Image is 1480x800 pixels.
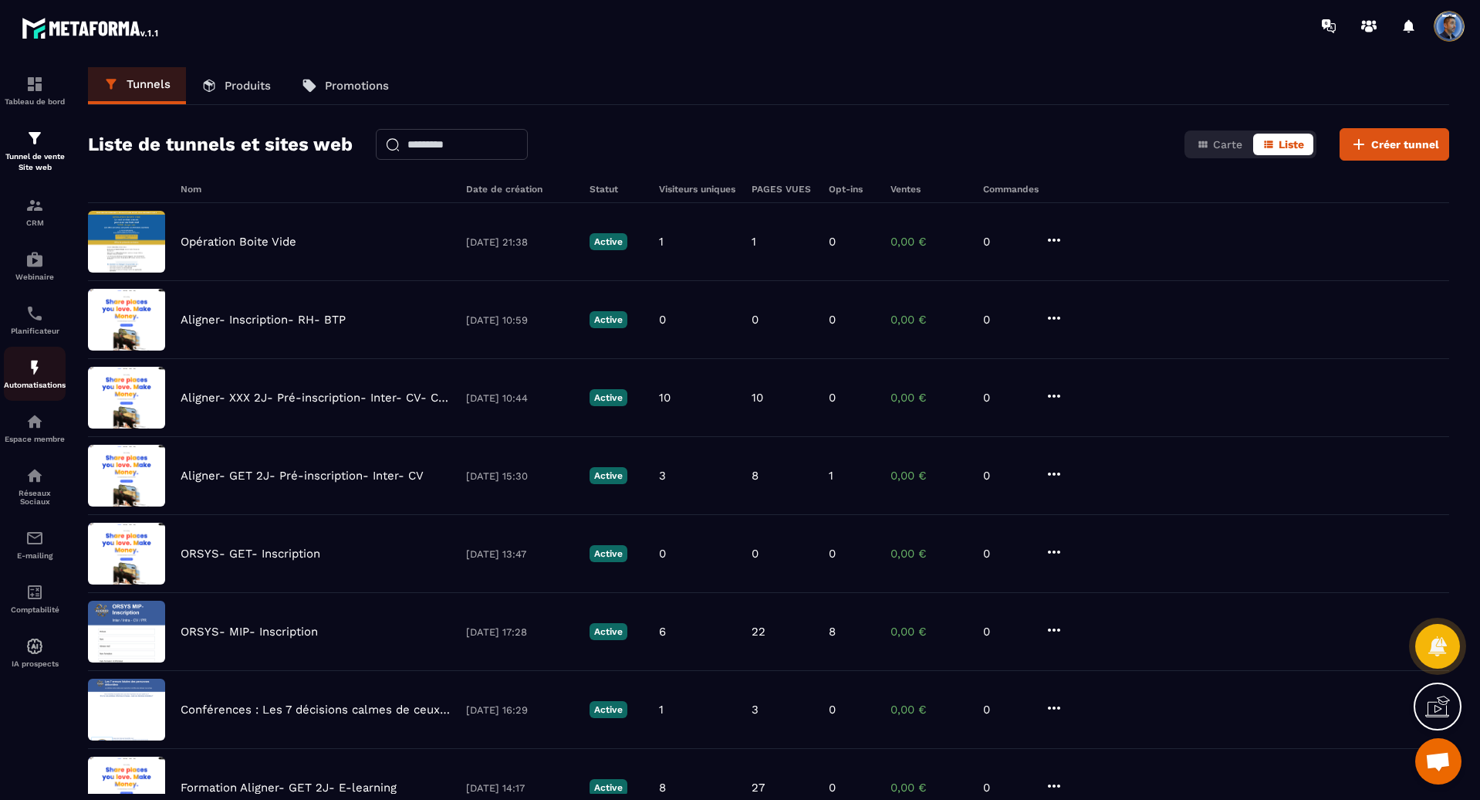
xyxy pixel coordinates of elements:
[752,313,759,327] p: 0
[890,703,968,717] p: 0,00 €
[181,547,320,561] p: ORSYS- GET- Inscription
[25,250,44,269] img: automations
[4,551,66,560] p: E-mailing
[752,547,759,561] p: 0
[590,623,627,640] p: Active
[88,129,353,160] h2: Liste de tunnels et sites web
[88,211,165,273] img: image
[890,469,968,483] p: 0,00 €
[1371,137,1439,152] span: Créer tunnel
[983,184,1039,195] h6: Commandes
[225,79,271,93] p: Produits
[1253,134,1313,155] button: Liste
[127,77,171,91] p: Tunnels
[25,75,44,93] img: formation
[4,219,66,227] p: CRM
[590,233,627,250] p: Active
[181,313,346,327] p: Aligner- Inscription- RH- BTP
[4,455,66,517] a: social-networksocial-networkRéseaux Sociaux
[4,185,66,239] a: formationformationCRM
[4,571,66,625] a: accountantaccountantComptabilité
[890,313,968,327] p: 0,00 €
[659,469,666,483] p: 3
[659,703,664,717] p: 1
[4,151,66,173] p: Tunnel de vente Site web
[88,679,165,741] img: image
[466,548,574,560] p: [DATE] 13:47
[4,401,66,455] a: automationsautomationsEspace membre
[466,626,574,638] p: [DATE] 17:28
[590,545,627,562] p: Active
[4,381,66,389] p: Automatisations
[25,358,44,377] img: automations
[181,625,318,639] p: ORSYS- MIP- Inscription
[25,529,44,547] img: email
[181,391,451,405] p: Aligner- XXX 2J- Pré-inscription- Inter- CV- Copy
[659,313,666,327] p: 0
[25,304,44,323] img: scheduler
[466,392,574,404] p: [DATE] 10:44
[181,703,451,717] p: Conférences : Les 7 décisions calmes de ceux que rien ne déborde
[4,489,66,506] p: Réseaux Sociaux
[1213,138,1242,151] span: Carte
[829,547,836,561] p: 0
[4,517,66,571] a: emailemailE-mailing
[983,547,1029,561] p: 0
[983,781,1029,795] p: 0
[590,184,644,195] h6: Statut
[890,781,968,795] p: 0,00 €
[25,466,44,485] img: social-network
[466,704,574,716] p: [DATE] 16:29
[752,781,765,795] p: 27
[1415,738,1461,785] div: Ouvrir le chat
[466,782,574,794] p: [DATE] 14:17
[286,67,404,104] a: Promotions
[890,391,968,405] p: 0,00 €
[659,391,671,405] p: 10
[983,313,1029,327] p: 0
[890,235,968,249] p: 0,00 €
[88,445,165,507] img: image
[4,273,66,281] p: Webinaire
[4,347,66,401] a: automationsautomationsAutomatisations
[829,625,836,639] p: 8
[752,625,765,639] p: 22
[88,367,165,429] img: image
[752,235,756,249] p: 1
[983,625,1029,639] p: 0
[25,196,44,215] img: formation
[829,184,875,195] h6: Opt-ins
[829,703,836,717] p: 0
[25,412,44,431] img: automations
[4,63,66,117] a: formationformationTableau de bord
[659,625,666,639] p: 6
[4,435,66,443] p: Espace membre
[890,625,968,639] p: 0,00 €
[659,235,664,249] p: 1
[325,79,389,93] p: Promotions
[181,781,397,795] p: Formation Aligner- GET 2J- E-learning
[4,293,66,347] a: schedulerschedulerPlanificateur
[590,389,627,406] p: Active
[466,314,574,326] p: [DATE] 10:59
[181,184,451,195] h6: Nom
[752,703,759,717] p: 3
[4,327,66,335] p: Planificateur
[890,184,968,195] h6: Ventes
[659,184,736,195] h6: Visiteurs uniques
[466,470,574,482] p: [DATE] 15:30
[22,14,161,42] img: logo
[88,67,186,104] a: Tunnels
[752,184,813,195] h6: PAGES VUES
[1279,138,1304,151] span: Liste
[983,235,1029,249] p: 0
[829,391,836,405] p: 0
[983,703,1029,717] p: 0
[659,781,666,795] p: 8
[1188,134,1252,155] button: Carte
[829,235,836,249] p: 0
[659,547,666,561] p: 0
[983,391,1029,405] p: 0
[25,637,44,656] img: automations
[181,469,424,483] p: Aligner- GET 2J- Pré-inscription- Inter- CV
